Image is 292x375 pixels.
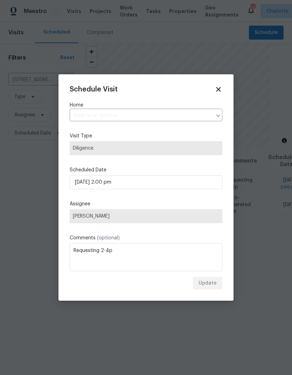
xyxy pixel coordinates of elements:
span: [PERSON_NAME] [73,213,219,219]
label: Home [70,102,222,109]
span: Diligence [73,145,219,152]
span: Schedule Visit [70,86,118,93]
label: Comments [70,234,222,241]
input: M/D/YYYY [70,175,222,189]
label: Scheduled Date [70,166,222,173]
span: (optional) [97,236,120,240]
label: Visit Type [70,132,222,139]
textarea: Requesting 2-4p [70,243,222,271]
label: Assignee [70,200,222,207]
input: Enter in an address [70,110,212,121]
span: Close [215,86,222,93]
